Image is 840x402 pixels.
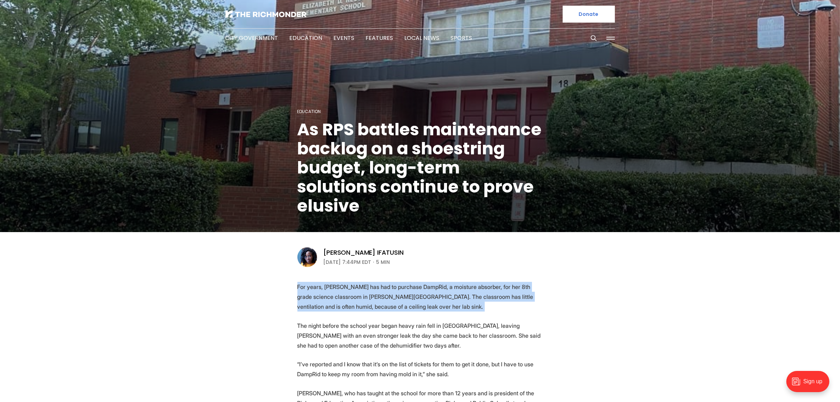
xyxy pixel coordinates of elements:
[297,108,321,114] a: Education
[225,11,307,18] img: The Richmonder
[297,359,543,379] p: “I’ve reported and I know that it’s on the list of tickets for them to get it done, but I have to...
[290,34,322,42] a: Education
[297,282,543,312] p: For years, [PERSON_NAME] has had to purchase DampRid, a moisture absorber, for her 8th grade scie...
[451,34,472,42] a: Sports
[334,34,355,42] a: Events
[324,248,404,257] a: [PERSON_NAME] Ifatusin
[297,321,543,350] p: The night before the school year began heavy rain fell in [GEOGRAPHIC_DATA], leaving [PERSON_NAME...
[324,258,371,266] time: [DATE] 7:44PM EDT
[376,258,390,266] span: 5 min
[225,34,278,42] a: City Government
[780,367,840,402] iframe: portal-trigger
[588,33,599,43] button: Search this site
[297,247,317,267] img: Victoria A. Ifatusin
[297,120,543,215] h1: As RPS battles maintenance backlog on a shoestring budget, long-term solutions continue to prove ...
[366,34,393,42] a: Features
[405,34,440,42] a: Local News
[563,6,615,23] a: Donate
